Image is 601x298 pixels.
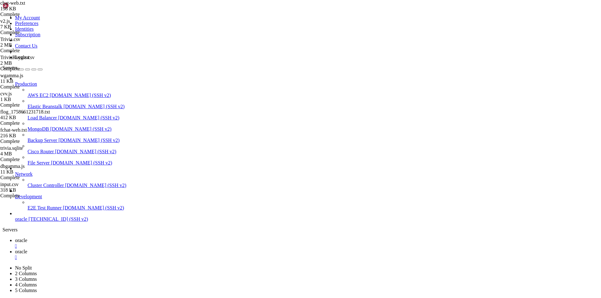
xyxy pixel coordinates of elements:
[0,42,63,48] div: 2 MB
[0,84,63,90] div: Complete
[0,18,63,30] span: v2.js
[0,30,63,35] div: Complete
[0,97,63,102] div: 1 KB
[0,187,63,193] div: 318 KB
[0,12,63,17] div: Complete
[0,115,63,120] div: 412 KB
[0,109,50,114] span: flog_1758661231718.txt
[0,109,63,120] span: flog_1758661231718.txt
[0,127,27,133] span: fchat-web.txt
[0,169,63,175] div: 11 KB
[0,24,63,30] div: 7 KB
[0,55,34,60] span: TriviaRoyale.csv
[0,127,63,139] span: fchat-web.txt
[0,37,63,48] span: Trivia.csv
[0,55,63,66] span: TriviaRoyale.csv
[0,102,63,108] div: Complete
[0,164,63,175] span: dbgamma.js
[0,120,63,126] div: Complete
[0,151,63,157] div: 4 MB
[0,91,63,102] span: cvv.js
[0,182,18,187] span: input.csv
[0,157,63,162] div: Complete
[0,78,63,84] div: 11 KB
[0,73,63,84] span: wgamma.js
[0,139,63,144] div: Complete
[0,175,63,180] div: Complete
[0,66,63,72] div: Complete
[0,73,23,78] span: wgamma.js
[0,18,10,24] span: v2.js
[0,182,63,193] span: input.csv
[0,60,63,66] div: 2 MB
[0,164,25,169] span: dbgamma.js
[0,48,63,53] div: Complete
[0,91,12,96] span: cvv.js
[0,145,23,151] span: trivia.sqlite
[0,6,63,12] div: 198 KB
[0,0,25,6] span: chat-web.txt
[0,193,63,199] div: Complete
[0,133,63,139] div: 216 KB
[0,37,20,42] span: Trivia.csv
[0,0,63,12] span: chat-web.txt
[0,145,63,157] span: trivia.sqlite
